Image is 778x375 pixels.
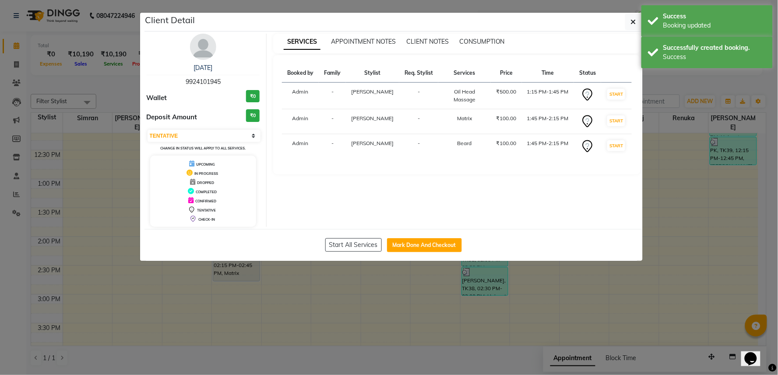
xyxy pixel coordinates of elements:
[147,112,197,122] span: Deposit Amount
[406,38,449,45] span: CLIENT NOTES
[319,64,346,83] th: Family
[663,52,766,62] div: Success
[145,14,195,27] h5: Client Detail
[444,139,486,147] div: Beard
[195,199,216,203] span: CONFIRMED
[522,64,574,83] th: Time
[522,109,574,134] td: 1:45 PM-2:15 PM
[399,109,438,134] td: -
[663,43,766,52] div: Successfully created booking.
[399,64,438,83] th: Req. Stylist
[399,134,438,159] td: -
[196,162,215,167] span: UPCOMING
[325,238,382,252] button: Start All Services
[160,146,246,150] small: Change in status will apply to all services.
[246,90,260,103] h3: ₹0
[198,217,215,222] span: CHECK-IN
[282,83,319,109] td: Admin
[352,88,394,95] span: [PERSON_NAME]
[282,109,319,134] td: Admin
[319,134,346,159] td: -
[284,34,320,50] span: SERVICES
[491,64,521,83] th: Price
[607,140,625,151] button: START
[197,208,216,212] span: TENTATIVE
[522,134,574,159] td: 1:45 PM-2:15 PM
[282,64,319,83] th: Booked by
[194,64,212,72] a: [DATE]
[246,109,260,122] h3: ₹0
[352,115,394,122] span: [PERSON_NAME]
[319,83,346,109] td: -
[444,88,486,104] div: Oil Head Massage
[186,78,221,86] span: 9924101945
[574,64,601,83] th: Status
[496,115,516,122] div: ₹100.00
[741,340,769,366] iframe: chat widget
[459,38,505,45] span: CONSUMPTION
[331,38,396,45] span: APPOINTMENT NOTES
[663,21,766,30] div: Booking updated
[444,115,486,122] div: Matrix
[399,83,438,109] td: -
[196,190,217,194] span: COMPLETED
[607,89,625,100] button: START
[194,171,218,176] span: IN PROGRESS
[147,93,167,103] span: Wallet
[346,64,399,83] th: Stylist
[190,34,216,60] img: avatar
[438,64,491,83] th: Services
[387,238,462,252] button: Mark Done And Checkout
[496,88,516,96] div: ₹500.00
[319,109,346,134] td: -
[352,140,394,146] span: [PERSON_NAME]
[522,83,574,109] td: 1:15 PM-1:45 PM
[663,12,766,21] div: Success
[607,115,625,126] button: START
[496,139,516,147] div: ₹100.00
[282,134,319,159] td: Admin
[197,181,214,185] span: DROPPED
